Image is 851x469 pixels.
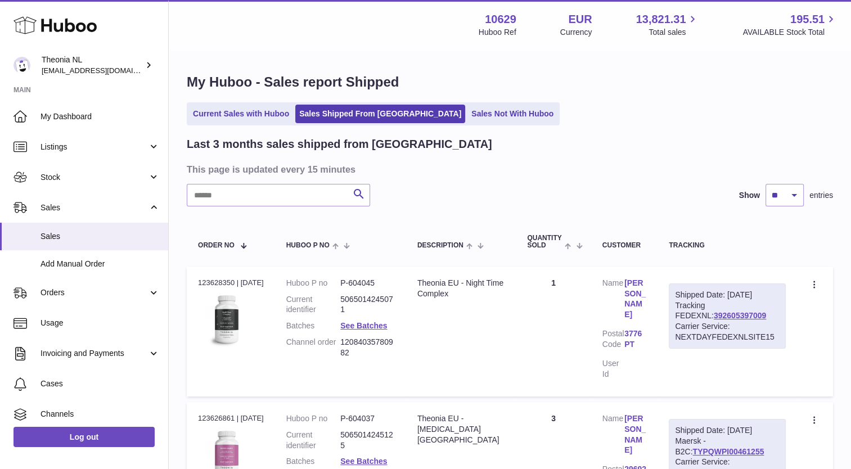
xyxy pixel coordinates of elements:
a: TYPQWPI00461255 [692,447,764,456]
span: entries [809,190,833,201]
span: 195.51 [790,12,825,27]
span: Order No [198,242,235,249]
a: 3776 PT [624,328,646,350]
div: Huboo Ref [479,27,516,38]
span: AVAILABLE Stock Total [742,27,838,38]
dt: Huboo P no [286,278,341,288]
a: [PERSON_NAME] [624,413,646,456]
strong: EUR [568,12,592,27]
dt: Name [602,278,624,323]
img: info@wholesomegoods.eu [13,57,30,74]
span: Total sales [649,27,699,38]
span: Orders [40,287,148,298]
span: Description [417,242,463,249]
div: 123628350 | [DATE] [198,278,264,288]
dt: User Id [602,358,624,380]
dd: P-604045 [340,278,395,288]
a: See Batches [340,457,387,466]
h1: My Huboo - Sales report Shipped [187,73,833,91]
a: Sales Shipped From [GEOGRAPHIC_DATA] [295,105,465,123]
dt: Channel order [286,337,341,358]
h2: Last 3 months sales shipped from [GEOGRAPHIC_DATA] [187,137,492,152]
div: Currency [560,27,592,38]
dd: P-604037 [340,413,395,424]
a: Sales Not With Huboo [467,105,557,123]
span: Add Manual Order [40,259,160,269]
span: Quantity Sold [527,234,562,249]
span: Usage [40,318,160,328]
span: My Dashboard [40,111,160,122]
span: Sales [40,202,148,213]
dt: Postal Code [602,328,624,353]
div: Shipped Date: [DATE] [675,425,780,436]
a: [PERSON_NAME] [624,278,646,321]
span: Invoicing and Payments [40,348,148,359]
span: Channels [40,409,160,420]
dt: Huboo P no [286,413,341,424]
div: Carrier Service: NEXTDAYFEDEXNLSITE15 [675,321,780,342]
img: 106291725893109.jpg [198,291,254,348]
h3: This page is updated every 15 minutes [187,163,830,175]
div: Shipped Date: [DATE] [675,290,780,300]
td: 1 [516,267,591,396]
div: Customer [602,242,647,249]
a: Log out [13,427,155,447]
div: Theonia NL [42,55,143,76]
dd: 12084035780982 [340,337,395,358]
div: Theonia EU - Night Time Complex [417,278,505,299]
div: Tracking FEDEXNL: [669,283,786,349]
dt: Current identifier [286,294,341,315]
dt: Batches [286,456,341,467]
label: Show [739,190,760,201]
dt: Batches [286,321,341,331]
div: 123626861 | [DATE] [198,413,264,423]
span: [EMAIL_ADDRESS][DOMAIN_NAME] [42,66,165,75]
dt: Current identifier [286,430,341,451]
a: See Batches [340,321,387,330]
span: 13,821.31 [636,12,686,27]
div: Theonia EU - [MEDICAL_DATA][GEOGRAPHIC_DATA] [417,413,505,445]
a: Current Sales with Huboo [189,105,293,123]
dt: Name [602,413,624,459]
dd: 5065014245071 [340,294,395,315]
dd: 5065014245125 [340,430,395,451]
strong: 10629 [485,12,516,27]
span: Stock [40,172,148,183]
span: Huboo P no [286,242,330,249]
div: Tracking [669,242,786,249]
a: 392605397009 [714,311,766,320]
span: Listings [40,142,148,152]
a: 195.51 AVAILABLE Stock Total [742,12,838,38]
a: 13,821.31 Total sales [636,12,699,38]
span: Sales [40,231,160,242]
span: Cases [40,378,160,389]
